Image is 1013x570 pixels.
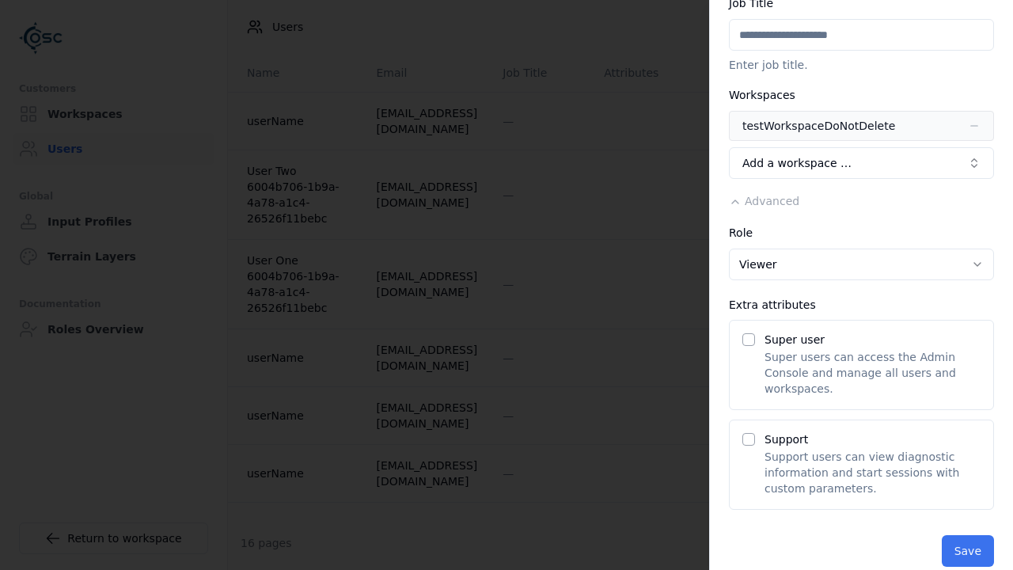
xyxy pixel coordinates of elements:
[742,118,895,134] div: testWorkspaceDoNotDelete
[745,195,799,207] span: Advanced
[742,155,852,171] span: Add a workspace …
[729,299,994,310] div: Extra attributes
[729,57,994,73] p: Enter job title.
[729,193,799,209] button: Advanced
[764,333,825,346] label: Super user
[942,535,994,567] button: Save
[729,89,795,101] label: Workspaces
[729,226,753,239] label: Role
[764,449,981,496] p: Support users can view diagnostic information and start sessions with custom parameters.
[764,349,981,397] p: Super users can access the Admin Console and manage all users and workspaces.
[764,433,808,446] label: Support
